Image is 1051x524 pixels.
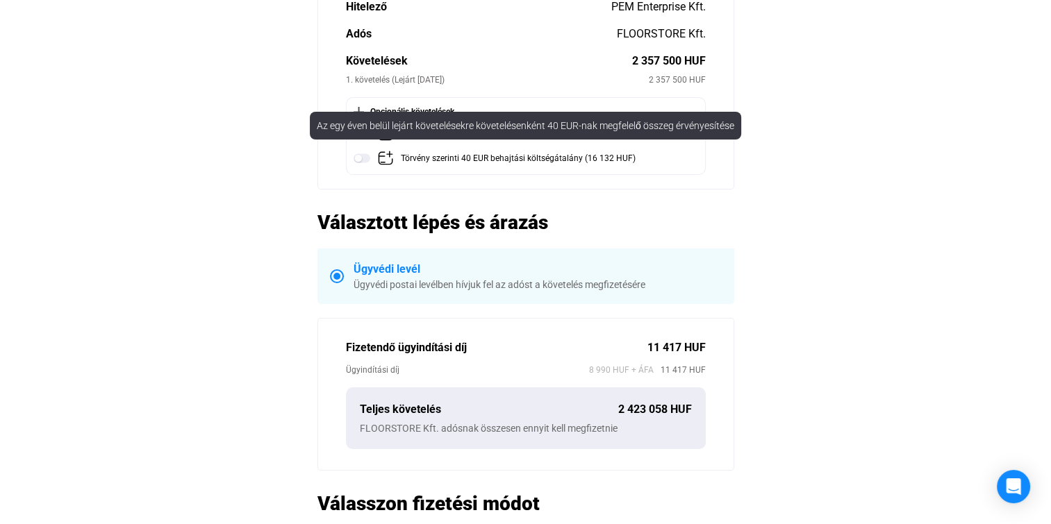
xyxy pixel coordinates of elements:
div: FLOORSTORE Kft. [617,26,706,42]
img: toggle-off [354,150,370,167]
div: FLOORSTORE Kft. adósnak összesen ennyit kell megfizetnie [360,421,692,435]
img: add-claim [377,150,394,167]
span: 11 417 HUF [654,363,706,377]
div: Teljes követelés [360,401,618,418]
div: Az egy éven belül lejárt követelésekre követelésenként 40 EUR-nak megfelelő összeg érvényesítése [310,112,741,140]
div: Törvény szerinti 40 EUR behajtási költségátalány (16 132 HUF) [401,150,636,167]
div: Ügyvédi postai levélben hívjuk fel az adóst a követelés megfizetésére [354,278,722,291]
div: Követelések [346,53,632,69]
div: Ügyvédi levél [354,261,722,278]
div: 2 357 500 HUF [649,73,706,87]
div: Open Intercom Messenger [997,470,1030,503]
h2: Választott lépés és árazás [317,210,734,235]
div: 11 417 HUF [647,339,706,356]
h2: Válasszon fizetési módot [317,491,734,516]
span: 8 990 HUF + ÁFA [589,363,654,377]
div: 2 423 058 HUF [618,401,692,418]
div: 1. követelés (Lejárt [DATE]) [346,73,649,87]
div: Adós [346,26,617,42]
div: Ügyindítási díj [346,363,589,377]
div: Fizetendő ügyindítási díj [346,339,647,356]
div: 2 357 500 HUF [632,53,706,69]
